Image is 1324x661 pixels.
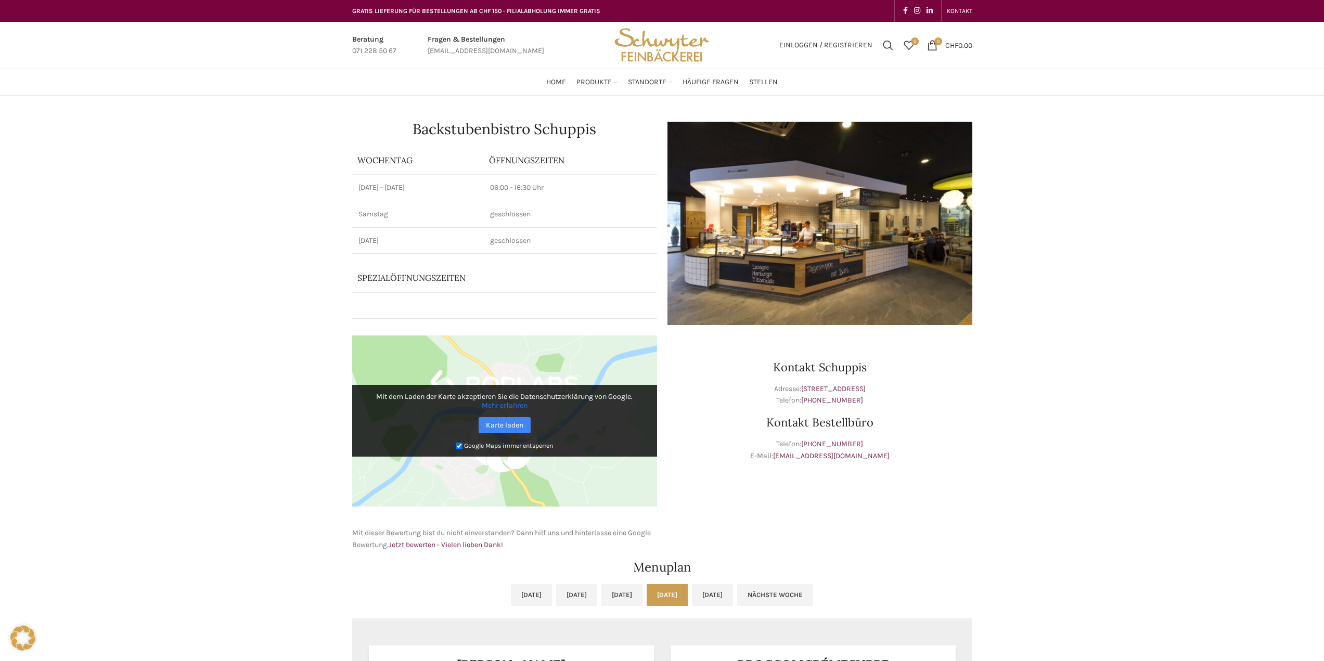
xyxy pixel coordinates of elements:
[945,41,958,49] span: CHF
[428,34,544,57] a: Infobox link
[900,4,911,18] a: Facebook social link
[358,209,478,219] p: Samstag
[945,41,972,49] bdi: 0.00
[556,584,597,606] a: [DATE]
[347,72,978,93] div: Main navigation
[773,451,890,460] a: [EMAIL_ADDRESS][DOMAIN_NAME]
[923,4,936,18] a: Linkedin social link
[482,401,528,410] a: Mehr erfahren
[358,183,478,193] p: [DATE] - [DATE]
[456,443,462,449] input: Google Maps immer entsperren
[922,35,978,56] a: 0 CHF0.00
[647,584,688,606] a: [DATE]
[352,527,657,551] p: Mit dieser Bewertung bist du nicht einverstanden? Dann hilf uns und hinterlasse eine Google Bewer...
[628,77,666,87] span: Standorte
[934,37,942,45] span: 0
[546,72,566,93] a: Home
[352,561,972,574] h2: Menuplan
[779,42,872,49] span: Einloggen / Registrieren
[683,77,739,87] span: Häufige Fragen
[358,236,478,246] p: [DATE]
[749,77,778,87] span: Stellen
[749,72,778,93] a: Stellen
[942,1,978,21] div: Secondary navigation
[352,34,396,57] a: Infobox link
[611,40,713,49] a: Site logo
[683,72,739,93] a: Häufige Fragen
[489,154,651,166] p: ÖFFNUNGSZEITEN
[737,584,813,606] a: Nächste Woche
[490,209,650,219] p: geschlossen
[479,417,531,433] a: Karte laden
[352,7,600,15] span: GRATIS LIEFERUNG FÜR BESTELLUNGEN AB CHF 150 - FILIALABHOLUNG IMMER GRATIS
[947,7,972,15] span: KONTAKT
[667,383,972,407] p: Adresse: Telefon:
[667,361,972,373] h3: Kontakt Schuppis
[898,35,919,56] div: Meine Wunschliste
[357,154,479,166] p: Wochentag
[601,584,642,606] a: [DATE]
[611,22,713,69] img: Bäckerei Schwyter
[546,77,566,87] span: Home
[667,417,972,428] h3: Kontakt Bestellbüro
[389,540,503,549] a: Jetzt bewerten - Vielen lieben Dank!
[898,35,919,56] a: 0
[464,442,553,449] small: Google Maps immer entsperren
[352,335,657,507] img: Google Maps
[352,122,657,136] h1: Backstubenbistro Schuppis
[801,396,863,405] a: [PHONE_NUMBER]
[692,584,733,606] a: [DATE]
[511,584,552,606] a: [DATE]
[359,392,650,410] p: Mit dem Laden der Karte akzeptieren Sie die Datenschutzerklärung von Google.
[911,4,923,18] a: Instagram social link
[357,272,601,283] p: Spezialöffnungszeiten
[947,1,972,21] a: KONTAKT
[490,183,650,193] p: 06:00 - 16:30 Uhr
[628,72,672,93] a: Standorte
[576,72,618,93] a: Produkte
[774,35,878,56] a: Einloggen / Registrieren
[801,384,866,393] a: [STREET_ADDRESS]
[490,236,650,246] p: geschlossen
[576,77,612,87] span: Produkte
[911,37,919,45] span: 0
[801,439,863,448] a: [PHONE_NUMBER]
[878,35,898,56] a: Suchen
[667,438,972,462] p: Telefon: E-Mail:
